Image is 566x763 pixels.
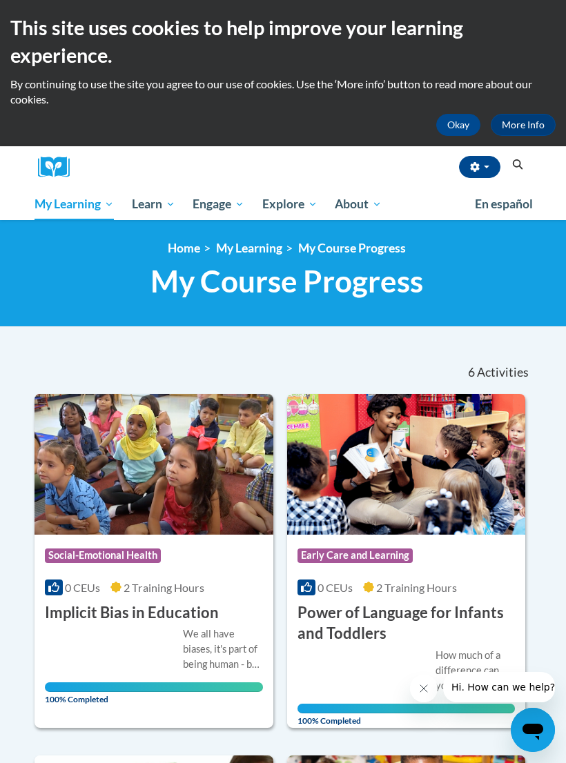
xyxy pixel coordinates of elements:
h3: Implicit Bias in Education [45,602,219,624]
button: Account Settings [459,156,500,178]
span: 2 Training Hours [124,581,204,594]
img: Course Logo [287,394,526,535]
span: My Course Progress [150,263,423,299]
button: Okay [436,114,480,136]
span: 2 Training Hours [376,581,457,594]
span: 6 [468,365,475,380]
a: My Course Progress [298,241,406,255]
span: Explore [262,196,318,212]
div: Main menu [24,188,542,220]
div: We all have biases, it's part of being human - but did you know that some of our biases fly under... [183,626,263,672]
span: About [335,196,382,212]
span: Learn [132,196,175,212]
p: By continuing to use the site you agree to our use of cookies. Use the ‘More info’ button to read... [10,77,556,107]
a: My Learning [26,188,123,220]
span: My Learning [35,196,114,212]
a: Explore [253,188,326,220]
div: Your progress [297,704,516,713]
a: Course LogoEarly Care and Learning0 CEUs2 Training Hours Power of Language for Infants and Toddle... [287,394,526,727]
a: Engage [184,188,253,220]
h2: This site uses cookies to help improve your learning experience. [10,14,556,70]
span: Activities [477,365,529,380]
a: Learn [123,188,184,220]
span: 0 CEUs [318,581,353,594]
img: Logo brand [38,157,79,178]
a: Cox Campus [38,157,79,178]
iframe: Button to launch messaging window [511,708,555,752]
span: 100% Completed [45,682,263,704]
span: 0 CEUs [65,581,100,594]
div: Your progress [45,682,263,692]
span: Engage [193,196,244,212]
iframe: Message from company [443,672,555,702]
button: Search [507,157,528,173]
a: En español [466,190,542,219]
a: Home [168,241,200,255]
img: Course Logo [35,394,273,535]
span: Social-Emotional Health [45,548,161,562]
a: Course LogoSocial-Emotional Health0 CEUs2 Training Hours Implicit Bias in EducationWe all have bi... [35,394,273,727]
a: More Info [491,114,556,136]
a: My Learning [216,241,282,255]
div: How much of a difference can you make in the life of a child just by talking? A lot! You can help... [436,648,516,693]
iframe: Close message [410,675,438,702]
span: Early Care and Learning [297,548,413,562]
a: About [326,188,391,220]
h3: Power of Language for Infants and Toddlers [297,602,516,645]
span: 100% Completed [297,704,516,726]
span: En español [475,197,533,211]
